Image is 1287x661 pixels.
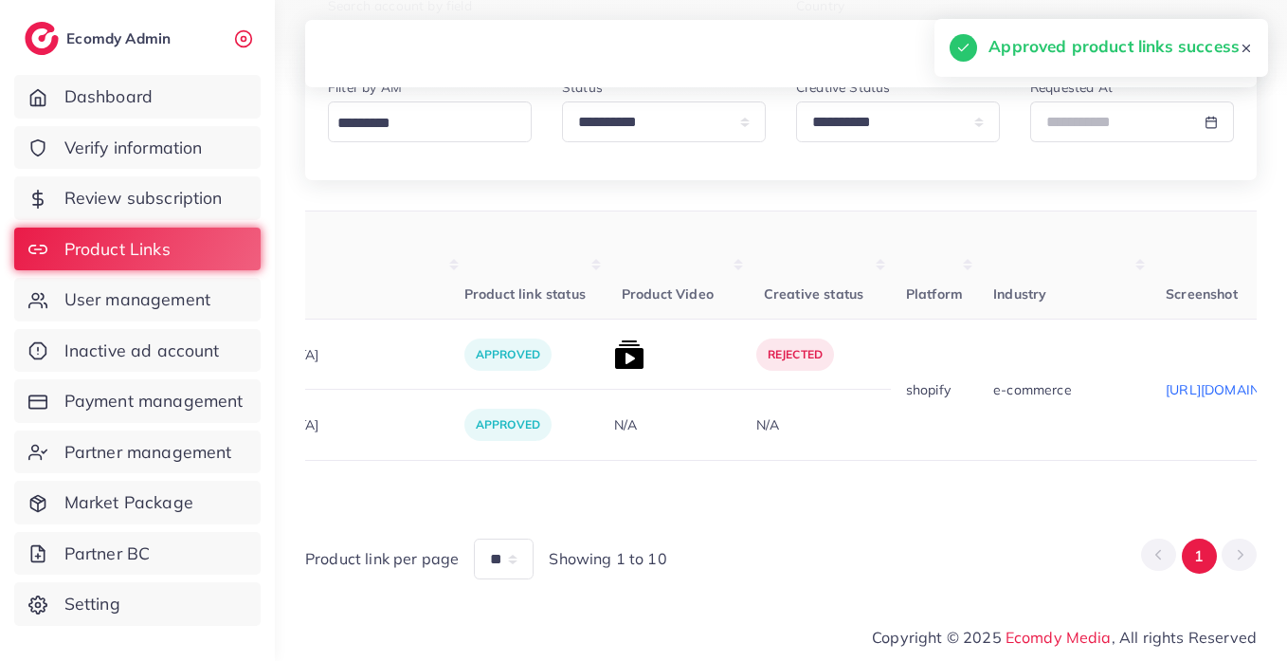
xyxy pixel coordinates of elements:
span: Showing 1 to 10 [549,548,666,570]
span: User management [64,287,210,312]
a: Dashboard [14,75,261,119]
span: Screenshot [1166,285,1238,303]
div: N/A [756,415,779,434]
span: Product Video [622,285,714,303]
h2: Ecomdy Admin [66,29,175,47]
a: Review subscription [14,176,261,220]
a: Product Links [14,228,261,271]
p: approved [464,409,552,441]
div: Search for option [328,101,532,142]
p: rejected [756,339,834,371]
div: N/A [614,415,637,434]
a: User management [14,278,261,321]
span: Verify information [64,136,203,160]
span: Platform [906,285,963,303]
p: approved [464,339,552,371]
span: Dashboard [64,84,153,109]
span: Product link status [464,285,586,303]
a: Payment management [14,379,261,423]
a: Verify information [14,126,261,170]
h5: Approved product links success [988,34,1240,59]
a: Inactive ad account [14,329,261,373]
a: Partner management [14,431,261,474]
span: , All rights Reserved [1112,626,1257,649]
span: Industry [993,285,1046,303]
span: Product Links [64,237,171,262]
span: e-commerce [993,381,1072,398]
ul: Pagination [1141,539,1257,574]
input: Search for option [331,109,520,138]
img: list product video [614,340,644,370]
span: Product link per page [305,548,459,570]
a: Setting [14,582,261,626]
span: Copyright © 2025 [872,626,1257,649]
a: Partner BC [14,532,261,576]
img: logo [25,22,59,55]
p: [GEOGRAPHIC_DATA] [180,333,464,376]
button: Go to page 1 [1182,539,1217,574]
span: Market Package [64,490,193,515]
span: shopify [906,381,951,398]
span: Inactive ad account [64,339,220,363]
span: Setting [64,592,120,616]
span: Partner BC [64,542,151,566]
p: [GEOGRAPHIC_DATA] [180,404,464,447]
a: Market Package [14,481,261,524]
a: logoEcomdy Admin [25,22,175,55]
a: Ecomdy Media [1006,628,1112,647]
span: Review subscription [64,186,223,211]
span: Payment management [64,389,244,413]
span: Creative status [764,285,863,303]
span: Partner management [64,440,232,465]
